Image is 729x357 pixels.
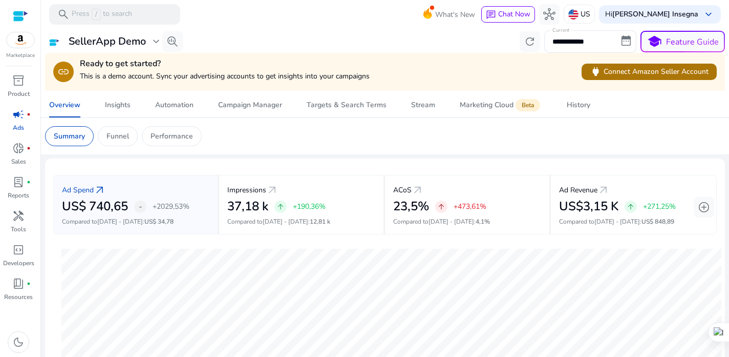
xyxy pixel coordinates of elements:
[227,185,266,195] p: Impressions
[57,66,70,78] span: link
[3,259,34,268] p: Developers
[7,32,34,48] img: amazon.svg
[27,282,31,286] span: fiber_manual_record
[543,8,555,21] span: hub
[49,102,80,109] div: Overview
[72,9,132,20] p: Press to search
[153,203,189,210] p: +2029,53%
[12,277,25,290] span: book_4
[27,112,31,116] span: fiber_manual_record
[435,6,475,24] span: What's New
[11,157,26,166] p: Sales
[412,184,424,196] a: arrow_outward
[166,35,179,48] span: search_insights
[218,102,282,109] div: Campaign Manager
[105,102,131,109] div: Insights
[641,217,674,226] span: US$ 848,89
[559,217,708,226] p: Compared to :
[597,184,610,196] a: arrow_outward
[647,34,662,49] span: school
[702,8,715,21] span: keyboard_arrow_down
[94,184,106,196] a: arrow_outward
[62,185,94,195] p: Ad Spend
[57,8,70,21] span: search
[227,199,268,214] h2: 37,18 k
[393,185,412,195] p: ACoS
[27,180,31,184] span: fiber_manual_record
[12,142,25,154] span: donut_small
[310,217,330,226] span: 12,81 k
[539,4,560,25] button: hub
[460,101,542,109] div: Marketing Cloud
[106,131,129,142] p: Funnel
[612,9,698,19] b: [PERSON_NAME] Insegna
[568,9,578,19] img: us.svg
[6,52,35,60] p: Marketplace
[454,203,486,210] p: +473,61%
[605,11,698,18] p: Hi
[155,102,194,109] div: Automation
[12,210,25,222] span: handyman
[12,244,25,256] span: code_blocks
[12,176,25,188] span: lab_profile
[27,146,31,150] span: fiber_manual_record
[8,89,30,98] p: Product
[559,199,618,214] h2: US$3,15 K
[481,6,535,23] button: chatChat Now
[498,9,530,19] span: Chat Now
[307,102,387,109] div: Targets & Search Terms
[486,10,496,20] span: chat
[4,292,33,302] p: Resources
[393,217,541,226] p: Compared to :
[62,199,128,214] h2: US$ 740,65
[162,31,183,52] button: search_insights
[54,131,85,142] p: Summary
[12,74,25,87] span: inventory_2
[12,108,25,121] span: campaign
[150,35,162,48] span: expand_more
[139,201,142,213] span: -
[590,66,602,77] span: power
[524,35,536,48] span: refresh
[12,336,25,348] span: dark_mode
[411,102,435,109] div: Stream
[97,217,143,226] span: [DATE] - [DATE]
[92,9,101,20] span: /
[276,203,285,211] span: arrow_upward
[590,66,709,77] span: Connect Amazon Seller Account
[666,36,719,48] p: Feature Guide
[582,64,717,80] button: powerConnect Amazon Seller Account
[437,203,445,211] span: arrow_upward
[266,184,278,196] a: arrow_outward
[567,102,590,109] div: History
[80,59,370,69] h4: Ready to get started?
[69,35,146,48] h3: SellerApp Demo
[13,123,24,132] p: Ads
[640,31,725,52] button: schoolFeature Guide
[227,217,375,226] p: Compared to :
[516,99,540,111] span: Beta
[151,131,193,142] p: Performance
[263,217,308,226] span: [DATE] - [DATE]
[8,191,29,200] p: Reports
[293,203,326,210] p: +190,36%
[476,217,490,226] span: 4,1%
[428,217,474,226] span: [DATE] - [DATE]
[594,217,640,226] span: [DATE] - [DATE]
[694,197,714,217] button: add_circle
[80,71,370,82] p: This is a demo account. Sync your advertising accounts to get insights into your campaigns
[559,185,597,195] p: Ad Revenue
[393,199,429,214] h2: 23,5%
[698,201,710,213] span: add_circle
[520,31,540,52] button: refresh
[581,5,590,23] p: US
[643,203,676,210] p: +271,25%
[62,217,209,226] p: Compared to :
[144,217,174,226] span: US$ 34,78
[627,203,635,211] span: arrow_upward
[11,225,26,234] p: Tools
